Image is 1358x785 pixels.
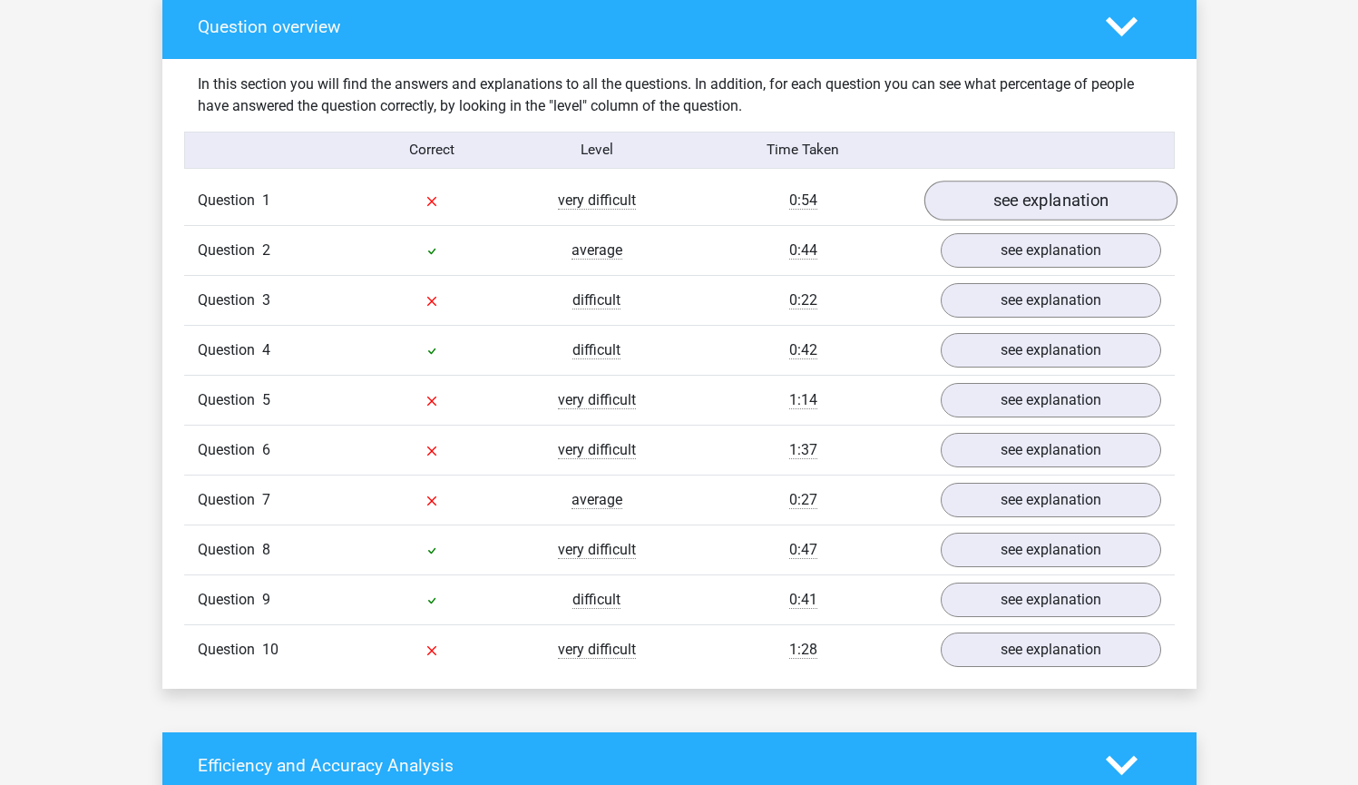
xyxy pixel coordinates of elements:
span: 0:22 [789,291,817,309]
h4: Question overview [198,16,1079,37]
span: 7 [262,491,270,508]
span: Question [198,190,262,211]
span: 2 [262,241,270,259]
span: 10 [262,641,278,658]
span: difficult [572,591,620,609]
a: see explanation [941,533,1161,567]
span: 0:44 [789,241,817,260]
div: Time Taken [679,140,926,161]
span: 5 [262,391,270,408]
a: see explanation [941,483,1161,517]
span: 9 [262,591,270,608]
span: Question [198,639,262,661]
span: 0:42 [789,341,817,359]
span: 0:47 [789,541,817,559]
span: difficult [572,291,620,309]
span: Question [198,389,262,411]
span: Question [198,339,262,361]
a: see explanation [941,583,1161,617]
span: 1:14 [789,391,817,409]
span: 0:27 [789,491,817,509]
span: very difficult [558,541,636,559]
span: very difficult [558,191,636,210]
span: difficult [572,341,620,359]
h4: Efficiency and Accuracy Analysis [198,755,1079,776]
span: 1 [262,191,270,209]
div: In this section you will find the answers and explanations to all the questions. In addition, for... [184,74,1175,117]
span: Question [198,589,262,611]
span: average [572,491,622,509]
a: see explanation [941,283,1161,318]
span: very difficult [558,391,636,409]
span: 6 [262,441,270,458]
span: average [572,241,622,260]
span: 1:37 [789,441,817,459]
a: see explanation [941,433,1161,467]
span: Question [198,539,262,561]
span: 3 [262,291,270,309]
span: 0:54 [789,191,817,210]
span: Question [198,439,262,461]
span: Question [198,489,262,511]
span: Question [198,289,262,311]
a: see explanation [941,633,1161,667]
a: see explanation [941,233,1161,268]
span: 0:41 [789,591,817,609]
a: see explanation [923,182,1177,221]
div: Correct [349,140,514,161]
span: very difficult [558,641,636,659]
a: see explanation [941,383,1161,417]
span: 1:28 [789,641,817,659]
span: 4 [262,341,270,358]
span: very difficult [558,441,636,459]
span: Question [198,240,262,261]
a: see explanation [941,333,1161,368]
div: Level [514,140,679,161]
span: 8 [262,541,270,558]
